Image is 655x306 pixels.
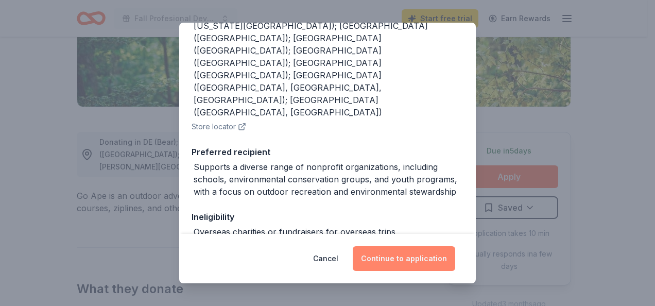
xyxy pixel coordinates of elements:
[192,121,246,133] button: Store locator
[194,161,463,198] div: Supports a diverse range of nonprofit organizations, including schools, environmental conservatio...
[192,145,463,159] div: Preferred recipient
[313,246,338,271] button: Cancel
[353,246,455,271] button: Continue to application
[194,226,395,238] div: Overseas charities or fundraisers for overseas trips
[192,210,463,224] div: Ineligibility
